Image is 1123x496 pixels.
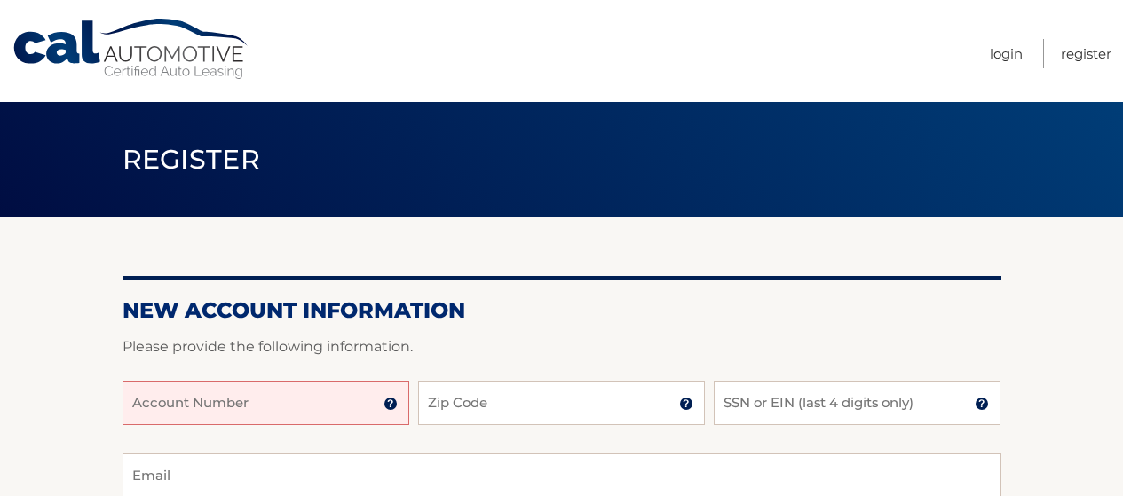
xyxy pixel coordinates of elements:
a: Register [1061,39,1111,68]
input: Zip Code [418,381,705,425]
h2: New Account Information [123,297,1001,324]
a: Cal Automotive [12,18,251,81]
img: tooltip.svg [384,397,398,411]
p: Please provide the following information. [123,335,1001,359]
img: tooltip.svg [975,397,989,411]
a: Login [990,39,1023,68]
input: SSN or EIN (last 4 digits only) [714,381,1000,425]
input: Account Number [123,381,409,425]
span: Register [123,143,261,176]
img: tooltip.svg [679,397,693,411]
